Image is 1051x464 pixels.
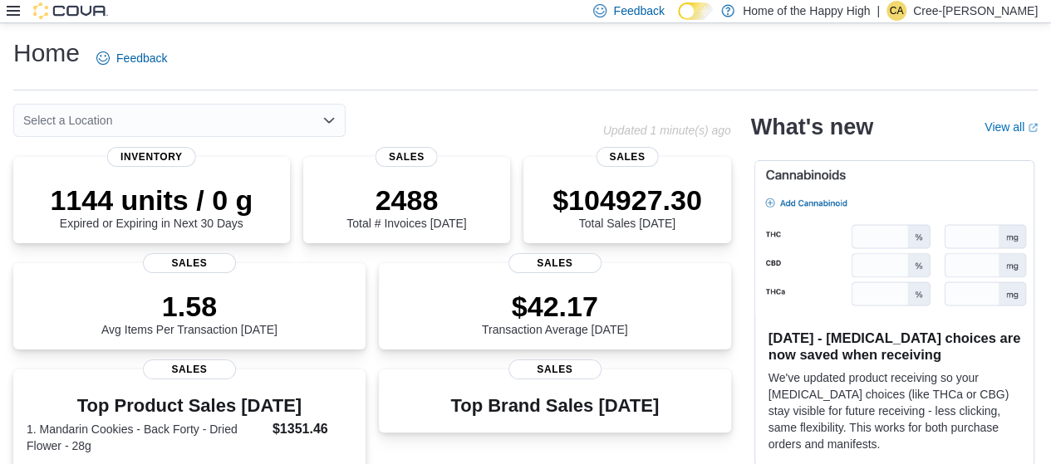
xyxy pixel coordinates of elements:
[273,419,352,439] dd: $1351.46
[508,359,602,379] span: Sales
[751,114,873,140] h2: What's new
[101,290,277,336] div: Avg Items Per Transaction [DATE]
[13,37,80,70] h1: Home
[769,330,1020,363] h3: [DATE] - [MEDICAL_DATA] choices are now saved when receiving
[769,369,1020,452] p: We've updated product receiving so your [MEDICAL_DATA] choices (like THCa or CBG) stay visible fo...
[482,290,628,336] div: Transaction Average [DATE]
[743,1,870,21] p: Home of the Happy High
[482,290,628,323] p: $42.17
[613,2,664,19] span: Feedback
[886,1,906,21] div: Cree-Ann Perrin
[116,50,167,66] span: Feedback
[107,147,196,167] span: Inventory
[678,2,713,20] input: Dark Mode
[33,2,108,19] img: Cova
[376,147,438,167] span: Sales
[27,396,352,416] h3: Top Product Sales [DATE]
[602,124,730,137] p: Updated 1 minute(s) ago
[322,114,336,127] button: Open list of options
[346,183,466,217] p: 2488
[1028,123,1038,133] svg: External link
[50,183,253,217] p: 1144 units / 0 g
[553,183,702,230] div: Total Sales [DATE]
[678,20,679,21] span: Dark Mode
[450,396,659,416] h3: Top Brand Sales [DATE]
[143,359,236,379] span: Sales
[913,1,1038,21] p: Cree-[PERSON_NAME]
[50,183,253,230] div: Expired or Expiring in Next 30 Days
[596,147,658,167] span: Sales
[346,183,466,230] div: Total # Invoices [DATE]
[143,253,236,273] span: Sales
[877,1,880,21] p: |
[508,253,602,273] span: Sales
[101,290,277,323] p: 1.58
[890,1,904,21] span: CA
[985,120,1038,134] a: View allExternal link
[553,183,702,217] p: $104927.30
[90,42,174,75] a: Feedback
[27,421,266,454] dt: 1. Mandarin Cookies - Back Forty - Dried Flower - 28g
